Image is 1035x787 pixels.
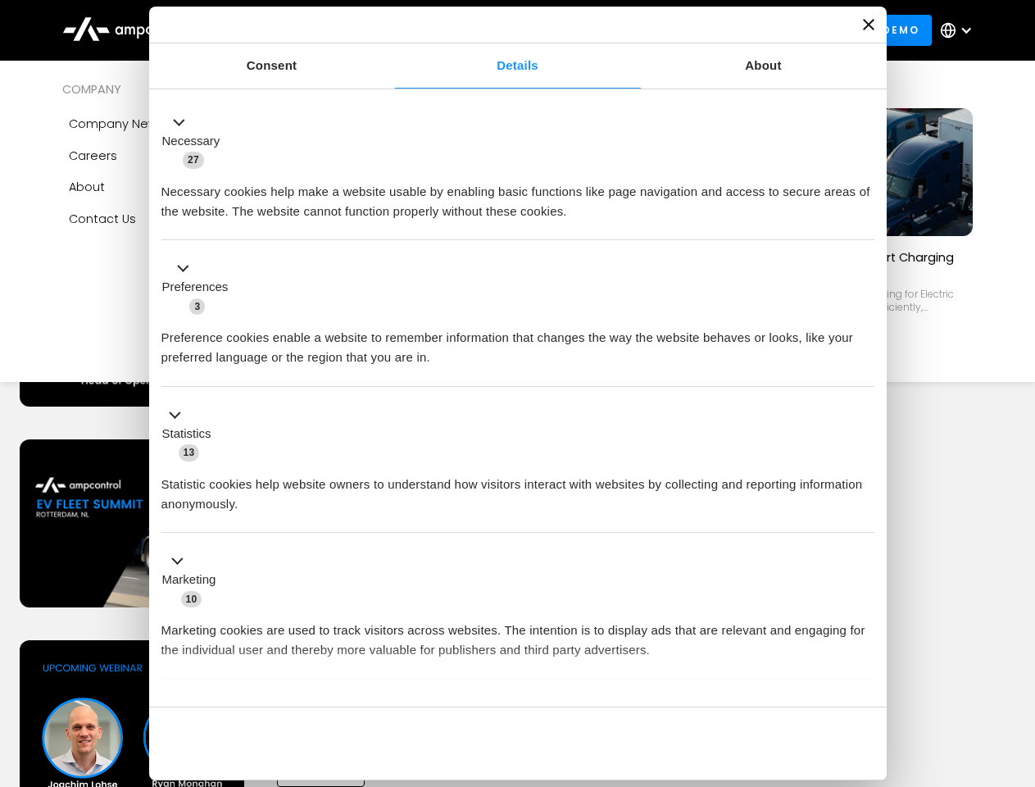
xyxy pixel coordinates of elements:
span: 3 [189,298,205,315]
label: Marketing [162,571,216,589]
button: Statistics (13) [161,405,221,462]
a: Contact Us [62,203,266,234]
a: Careers [62,140,266,171]
label: Necessary [162,132,220,151]
span: 27 [183,152,204,168]
div: COMPANY [62,80,266,98]
span: 13 [179,444,200,461]
button: Unclassified (2) [161,698,296,718]
button: Necessary (27) [161,112,230,170]
button: Okay [638,720,874,767]
div: About [69,178,105,196]
a: About [62,171,266,202]
a: Consent [149,43,395,89]
a: Company news [62,108,266,139]
span: 2 [270,700,286,716]
button: Preferences (3) [161,259,238,316]
button: Close banner [863,19,874,30]
div: Company news [69,115,165,133]
div: Necessary cookies help make a website usable by enabling basic functions like page navigation and... [161,170,874,221]
a: Details [395,43,641,89]
div: Contact Us [69,210,136,228]
label: Statistics [162,425,211,444]
a: About [641,43,887,89]
div: Preference cookies enable a website to remember information that changes the way the website beha... [161,316,874,367]
button: Marketing (10) [161,552,226,609]
div: Marketing cookies are used to track visitors across websites. The intention is to display ads tha... [161,608,874,660]
div: Statistic cookies help website owners to understand how visitors interact with websites by collec... [161,462,874,514]
span: 10 [181,591,202,607]
label: Preferences [162,278,229,297]
div: Careers [69,147,117,165]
